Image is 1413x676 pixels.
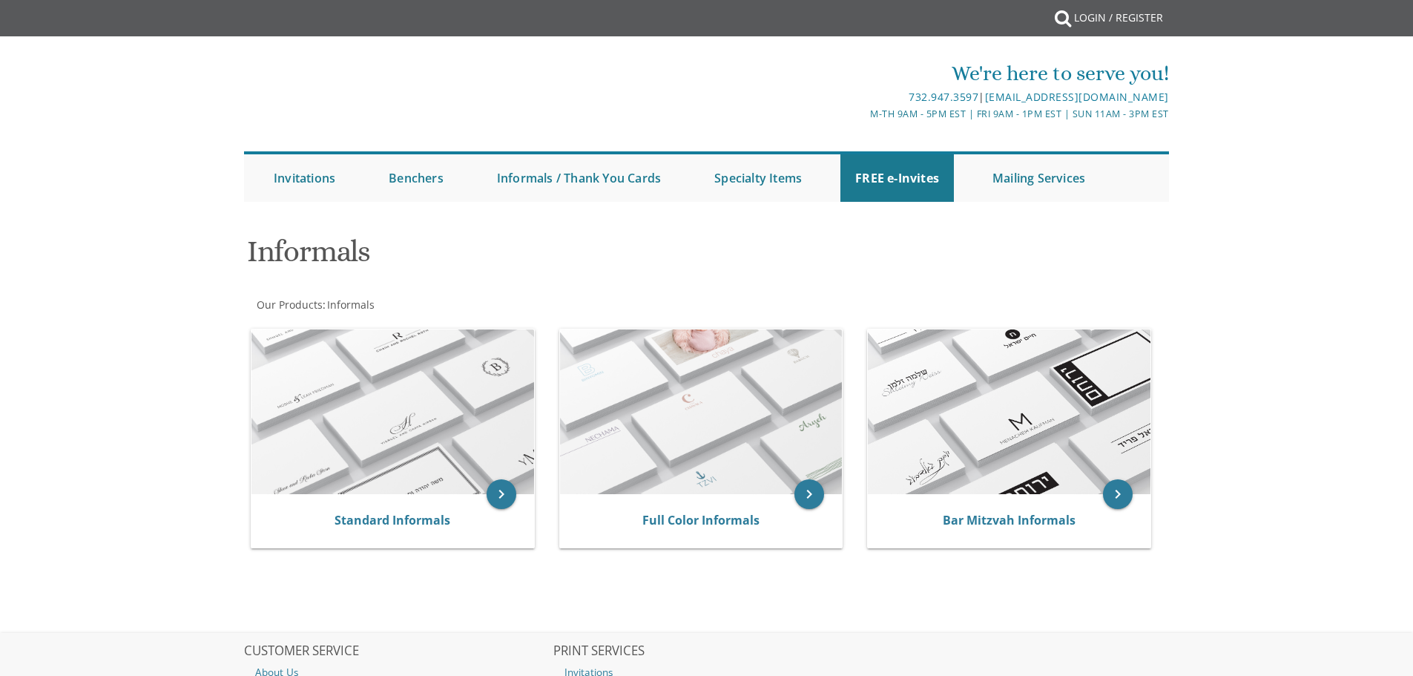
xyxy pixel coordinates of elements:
[553,106,1169,122] div: M-Th 9am - 5pm EST | Fri 9am - 1pm EST | Sun 11am - 3pm EST
[327,298,375,312] span: Informals
[335,512,450,528] a: Standard Informals
[868,329,1150,494] img: Bar Mitzvah Informals
[560,329,843,494] img: Full Color Informals
[985,90,1169,104] a: [EMAIL_ADDRESS][DOMAIN_NAME]
[699,154,817,202] a: Specialty Items
[247,235,852,279] h1: Informals
[642,512,760,528] a: Full Color Informals
[794,479,824,509] a: keyboard_arrow_right
[326,298,375,312] a: Informals
[244,298,707,312] div: :
[553,88,1169,106] div: |
[978,154,1100,202] a: Mailing Services
[909,90,978,104] a: 732.947.3597
[943,512,1076,528] a: Bar Mitzvah Informals
[259,154,350,202] a: Invitations
[487,479,516,509] a: keyboard_arrow_right
[251,329,534,494] img: Standard Informals
[255,298,323,312] a: Our Products
[840,154,954,202] a: FREE e-Invites
[553,644,860,659] h2: PRINT SERVICES
[482,154,676,202] a: Informals / Thank You Cards
[244,644,551,659] h2: CUSTOMER SERVICE
[553,59,1169,88] div: We're here to serve you!
[1103,479,1133,509] a: keyboard_arrow_right
[374,154,458,202] a: Benchers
